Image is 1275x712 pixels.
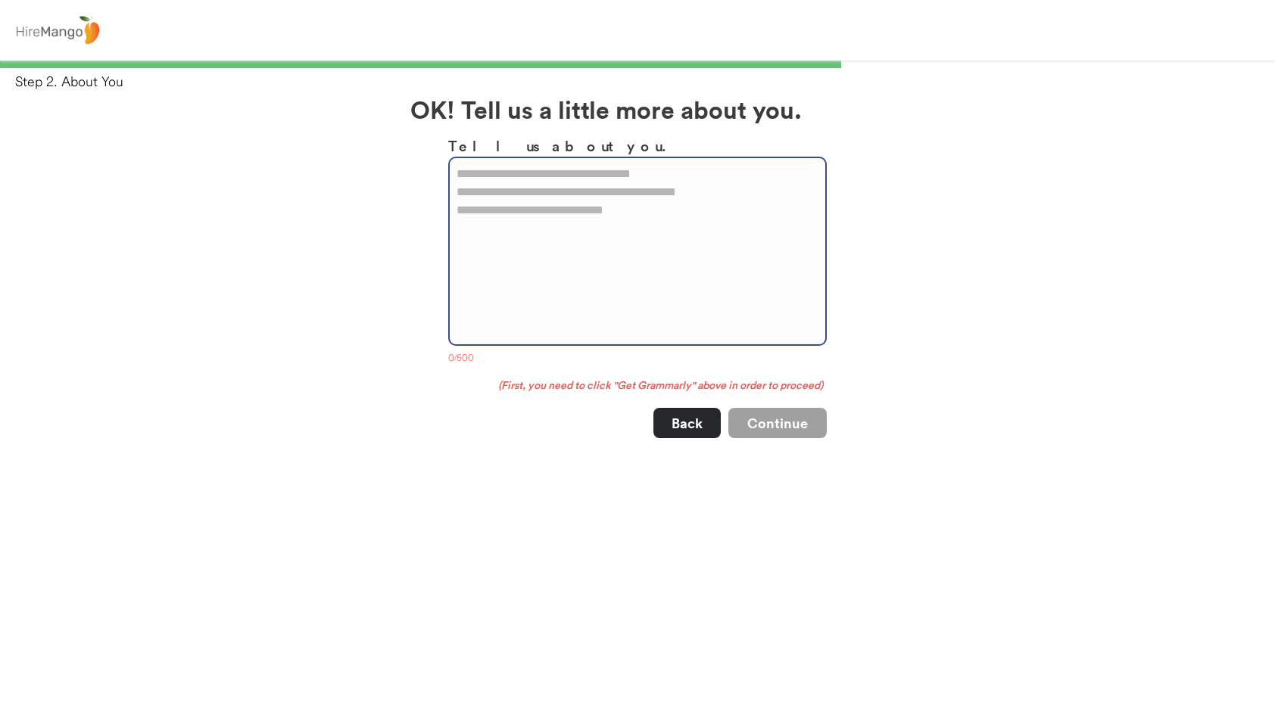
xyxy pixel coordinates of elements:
div: 0/500 [448,352,827,367]
div: (First, you need to click "Get Grammarly" above in order to proceed) [448,378,827,393]
button: Back [653,408,721,438]
h3: Tell us about you. [448,135,827,157]
img: logo%20-%20hiremango%20gray.png [11,13,104,48]
div: 66% [3,61,1272,68]
h2: OK! Tell us a little more about you. [410,91,865,127]
button: Continue [728,408,827,438]
div: Step 2. About You [15,72,1275,91]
